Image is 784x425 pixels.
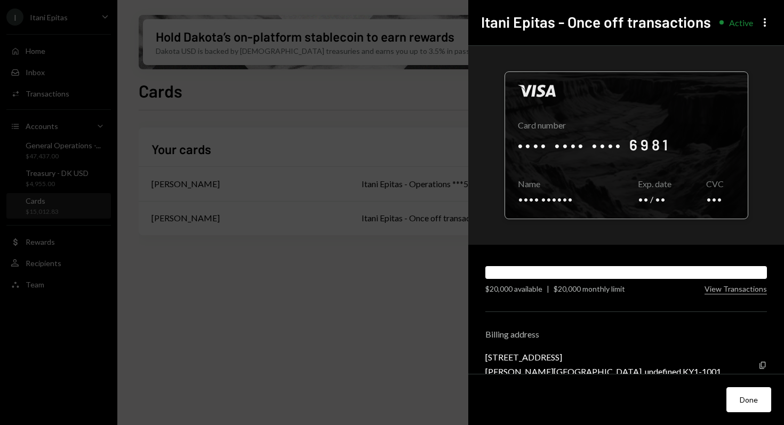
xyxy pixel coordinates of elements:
[505,71,748,219] div: Click to reveal
[485,283,542,294] div: $20,000 available
[705,284,767,294] button: View Transactions
[554,283,625,294] div: $20,000 monthly limit
[485,329,767,339] div: Billing address
[485,366,721,376] div: [PERSON_NAME][GEOGRAPHIC_DATA], undefined KY1-1001
[726,387,771,412] button: Done
[729,18,753,28] div: Active
[547,283,549,294] div: |
[481,12,711,33] h2: Itani Epitas - Once off transactions
[485,352,721,362] div: [STREET_ADDRESS]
